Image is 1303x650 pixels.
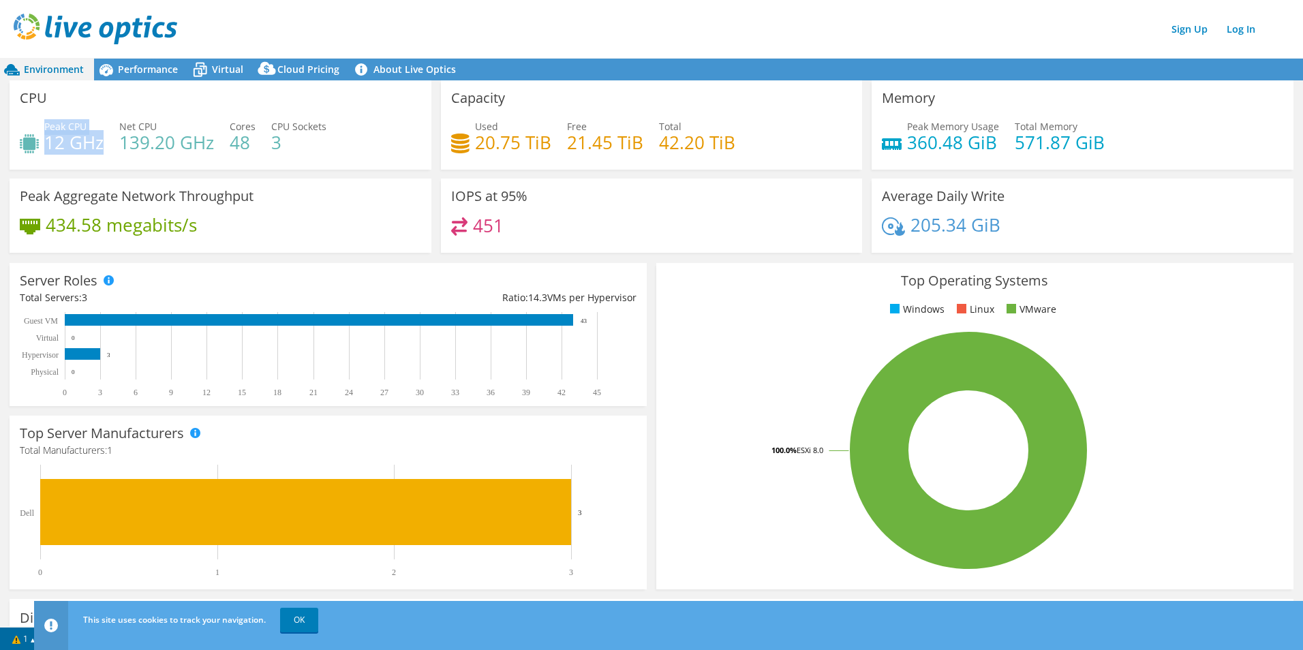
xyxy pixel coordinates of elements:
text: 0 [72,335,75,341]
tspan: ESXi 8.0 [797,445,823,455]
text: 24 [345,388,353,397]
span: Environment [24,63,84,76]
span: 1 [107,444,112,456]
tspan: 100.0% [771,445,797,455]
text: 45 [593,388,601,397]
text: 18 [273,388,281,397]
span: This site uses cookies to track your navigation. [83,614,266,625]
text: 33 [451,388,459,397]
a: Sign Up [1165,19,1214,39]
h3: IOPS at 95% [451,189,527,204]
li: Windows [887,302,945,317]
div: Total Servers: [20,290,328,305]
h4: 12 GHz [44,135,104,150]
span: Peak Memory Usage [907,120,999,133]
h4: 20.75 TiB [475,135,551,150]
div: Ratio: VMs per Hypervisor [328,290,636,305]
text: 42 [557,388,566,397]
span: Peak CPU [44,120,87,133]
text: 27 [380,388,388,397]
a: Log In [1220,19,1262,39]
h4: 434.58 megabits/s [46,217,197,232]
text: 6 [134,388,138,397]
text: Physical [31,367,59,377]
text: 36 [487,388,495,397]
span: Free [567,120,587,133]
text: 21 [309,388,318,397]
h4: 571.87 GiB [1015,135,1105,150]
text: 0 [72,369,75,375]
text: Hypervisor [22,350,59,360]
span: 14.3 [528,291,547,304]
span: Total [659,120,681,133]
span: Virtual [212,63,243,76]
span: Total Memory [1015,120,1077,133]
text: 3 [569,568,573,577]
span: Net CPU [119,120,157,133]
li: Linux [953,302,994,317]
text: 0 [38,568,42,577]
h3: Memory [882,91,935,106]
h4: Total Manufacturers: [20,443,637,458]
text: Guest VM [24,316,58,326]
text: 12 [202,388,211,397]
span: CPU Sockets [271,120,326,133]
h4: 451 [473,218,504,233]
img: live_optics_svg.svg [14,14,177,44]
h4: 42.20 TiB [659,135,735,150]
h3: Average Daily Write [882,189,1005,204]
a: OK [280,608,318,632]
span: Used [475,120,498,133]
h3: Peak Aggregate Network Throughput [20,189,254,204]
span: 3 [82,291,87,304]
h4: 360.48 GiB [907,135,999,150]
h4: 139.20 GHz [119,135,214,150]
h4: 21.45 TiB [567,135,643,150]
text: 3 [578,508,582,516]
text: 2 [392,568,396,577]
h3: Top Server Manufacturers [20,426,184,441]
li: VMware [1003,302,1056,317]
span: Cores [230,120,256,133]
span: Performance [118,63,178,76]
text: 39 [522,388,530,397]
h4: 205.34 GiB [910,217,1000,232]
text: 0 [63,388,67,397]
span: Cloud Pricing [277,63,339,76]
text: Dell [20,508,34,518]
text: 15 [238,388,246,397]
text: 43 [581,318,587,324]
text: 3 [107,352,110,358]
text: 1 [215,568,219,577]
h3: CPU [20,91,47,106]
text: 9 [169,388,173,397]
a: 1 [3,630,45,647]
text: 30 [416,388,424,397]
a: About Live Optics [350,59,466,80]
text: 3 [98,388,102,397]
h3: Capacity [451,91,505,106]
h3: Server Roles [20,273,97,288]
text: Virtual [36,333,59,343]
h4: 48 [230,135,256,150]
h4: 3 [271,135,326,150]
h3: Top Operating Systems [666,273,1283,288]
